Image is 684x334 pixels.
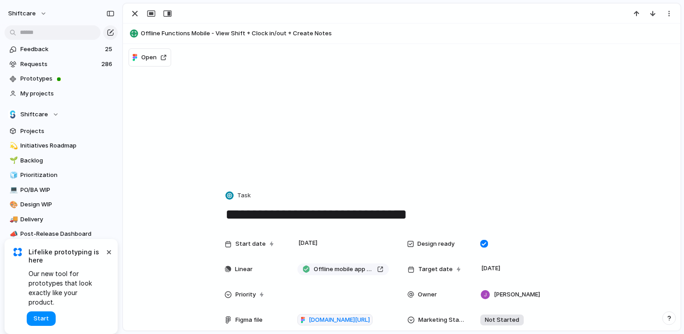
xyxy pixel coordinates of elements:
span: Shiftcare [20,110,48,119]
span: Offline mobile app phase 1 [314,265,373,274]
span: [DATE] [296,238,320,248]
span: Task [237,191,251,200]
button: Open [129,48,171,67]
button: 🧊 [8,171,17,180]
button: Dismiss [103,246,114,257]
button: 📣 [8,229,17,239]
button: shiftcare [4,6,52,21]
span: Prototypes [20,74,115,83]
span: Start date [235,239,266,248]
button: 🌱 [8,156,17,165]
span: Design WIP [20,200,115,209]
a: Projects [5,124,118,138]
span: [DOMAIN_NAME][URL] [309,315,370,324]
div: 📣 [10,229,16,239]
button: 💻 [8,186,17,195]
a: 🚚Delivery [5,213,118,226]
a: My projects [5,87,118,100]
a: Offline mobile app phase 1 [297,263,389,275]
span: Marketing Status [418,315,465,324]
div: 🧊 [10,170,16,181]
a: 💻PO/BA WIP [5,183,118,197]
button: 💫 [8,141,17,150]
a: 🧊Prioritization [5,168,118,182]
span: PO/BA WIP [20,186,115,195]
span: 286 [101,60,114,69]
span: Offline Functions Mobile - View Shift + Clock in/out + Create Notes [141,29,676,38]
a: Prototypes [5,72,118,86]
span: Backlog [20,156,115,165]
a: 🎨Design WIP [5,198,118,211]
span: [DATE] [479,263,503,274]
div: 💫 [10,141,16,151]
div: 🚚 [10,214,16,224]
span: Lifelike prototyping is here [29,248,104,264]
span: Projects [20,127,115,136]
span: My projects [20,89,115,98]
span: Post-Release Dashboard [20,229,115,239]
span: Figma file [235,315,263,324]
a: 💫Initiatives Roadmap [5,139,118,153]
button: Offline Functions Mobile - View Shift + Clock in/out + Create Notes [127,26,676,41]
span: Owner [418,290,437,299]
div: 💻 [10,185,16,195]
span: Prioritization [20,171,115,180]
button: Shiftcare [5,108,118,121]
button: 🚚 [8,215,17,224]
span: Linear [235,265,253,274]
span: Target date [418,265,453,274]
span: Start [33,314,49,323]
span: Delivery [20,215,115,224]
span: Feedback [20,45,102,54]
span: Initiatives Roadmap [20,141,115,150]
button: Start [27,311,56,326]
span: Priority [235,290,256,299]
div: 🌱 [10,155,16,166]
a: 🌱Backlog [5,154,118,167]
a: 📣Post-Release Dashboard [5,227,118,241]
span: 25 [105,45,114,54]
div: 🎨 [10,200,16,210]
button: Task [224,189,254,202]
button: 🎨 [8,200,17,209]
a: Requests286 [5,57,118,71]
span: [PERSON_NAME] [494,290,540,299]
span: Not Started [485,315,519,324]
a: Feedback25 [5,43,118,56]
span: Open [141,53,157,62]
span: Design ready [417,239,454,248]
span: shiftcare [8,9,36,18]
a: [DOMAIN_NAME][URL] [297,314,373,326]
span: Requests [20,60,99,69]
span: Our new tool for prototypes that look exactly like your product. [29,269,104,307]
